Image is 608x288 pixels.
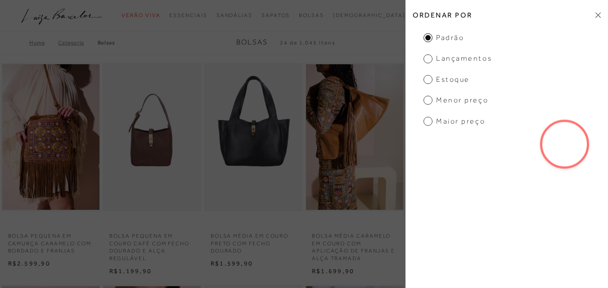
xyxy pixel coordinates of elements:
a: BOLSA PEQUENA EM COURO CAFÉ COM FECHO DOURADO E ALÇA REGULÁVEL [103,227,202,262]
img: BOLSA PEQUENA EM CAMURÇA CARAMELO COM BORDADO E FRANJAS [2,64,99,210]
img: BOLSA PEQUENA EM COURO CAFÉ COM FECHO DOURADO E ALÇA REGULÁVEL [104,64,201,210]
a: categoryNavScreenReaderText [216,7,252,24]
a: categoryNavScreenReaderText [122,7,160,24]
span: Lançamentos [423,53,492,63]
img: BOLSA MÉDIA EM COURO PRETO COM FECHO DOURADO [205,64,302,210]
a: BOLSA MÉDIA EM COURO PRETO COM FECHO DOURADO BOLSA MÉDIA EM COURO PRETO COM FECHO DOURADO [205,64,302,210]
a: BOLSA MÉDIA CARAMELO EM COURO COM APLICAÇÃO DE FRANJAS E ALÇA TRAMADA [305,227,404,262]
a: categoryNavScreenReaderText [299,7,324,24]
span: R$1.599,90 [211,260,253,267]
span: [DEMOGRAPHIC_DATA] [333,12,405,18]
span: Maior preço [423,116,485,126]
span: Bolsas [299,12,324,18]
a: BOLSA MÉDIA CARAMELO EM COURO COM APLICAÇÃO DE FRANJAS E ALÇA TRAMADA BOLSA MÉDIA CARAMELO EM COU... [306,64,403,210]
span: Menor preço [423,95,488,105]
a: Home [29,40,58,46]
a: categoryNavScreenReaderText [169,7,207,24]
span: Sandálias [216,12,252,18]
span: 24 de 1.045 itens [280,40,336,46]
span: R$1.699,90 [312,267,354,275]
a: noSubCategoriesText [333,7,405,24]
span: Essenciais [169,12,207,18]
a: BOLSA PEQUENA EM CAMURÇA CARAMELO COM BORDADO E FRANJAS [1,227,100,255]
span: Padrão [423,33,464,43]
span: Verão Viva [122,12,160,18]
a: Bolsas [98,40,115,46]
img: BOLSA MÉDIA CARAMELO EM COURO COM APLICAÇÃO DE FRANJAS E ALÇA TRAMADA [306,64,403,210]
span: Estoque [423,75,470,84]
span: Bolsas [236,38,268,46]
a: Categoria [58,40,97,46]
h2: Ordenar por [405,4,608,26]
a: BOLSA MÉDIA EM COURO PRETO COM FECHO DOURADO [204,227,303,255]
span: R$1.199,90 [109,267,152,275]
a: BOLSA PEQUENA EM COURO CAFÉ COM FECHO DOURADO E ALÇA REGULÁVEL BOLSA PEQUENA EM COURO CAFÉ COM FE... [104,64,201,210]
a: BOLSA PEQUENA EM CAMURÇA CARAMELO COM BORDADO E FRANJAS BOLSA PEQUENA EM CAMURÇA CARAMELO COM BOR... [2,64,99,210]
span: R$2.599,90 [8,260,50,267]
span: Sapatos [261,12,290,18]
a: categoryNavScreenReaderText [261,7,290,24]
